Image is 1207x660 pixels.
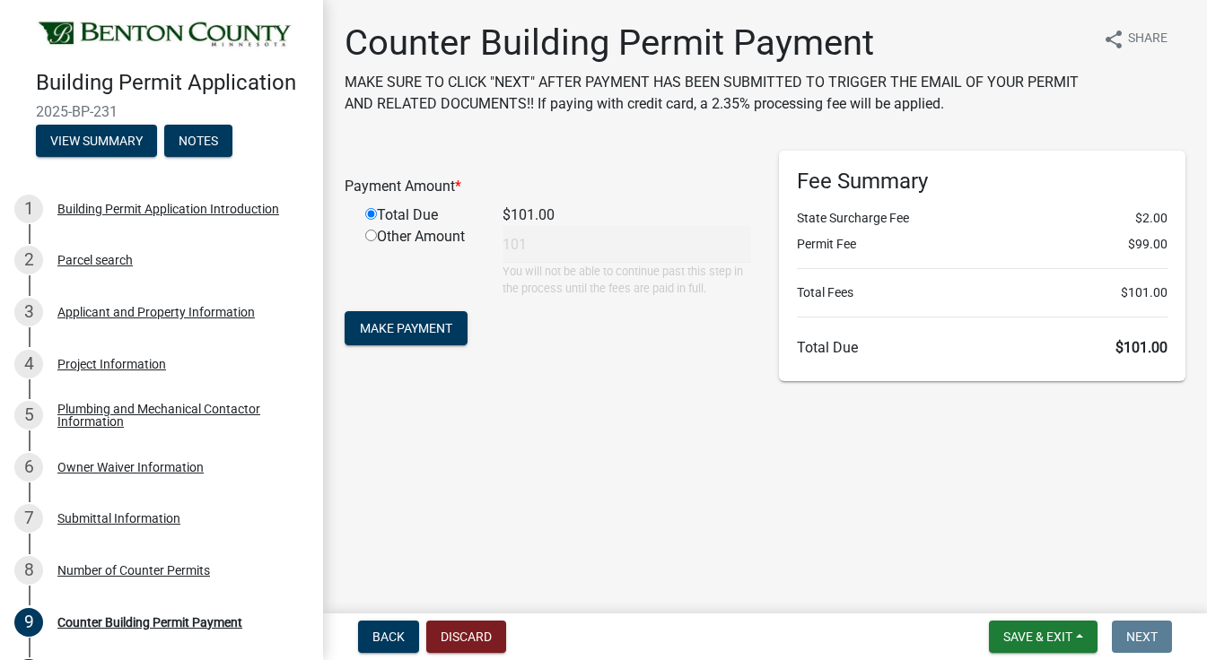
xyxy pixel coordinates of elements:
[14,350,43,378] div: 4
[1003,630,1072,644] span: Save & Exit
[57,203,279,215] div: Building Permit Application Introduction
[372,630,405,644] span: Back
[57,358,166,370] div: Project Information
[57,616,242,629] div: Counter Building Permit Payment
[57,254,133,266] div: Parcel search
[57,306,255,318] div: Applicant and Property Information
[36,125,157,157] button: View Summary
[426,621,506,653] button: Discard
[1103,29,1124,50] i: share
[1112,621,1172,653] button: Next
[36,135,157,149] wm-modal-confirm: Summary
[36,103,287,120] span: 2025-BP-231
[14,195,43,223] div: 1
[36,19,294,51] img: Benton County, Minnesota
[797,283,1168,302] li: Total Fees
[1135,209,1168,228] span: $2.00
[797,169,1168,195] h6: Fee Summary
[797,235,1168,254] li: Permit Fee
[36,70,309,96] h4: Building Permit Application
[1126,630,1158,644] span: Next
[989,621,1098,653] button: Save & Exit
[1128,29,1168,50] span: Share
[164,135,232,149] wm-modal-confirm: Notes
[331,176,765,197] div: Payment Amount
[57,564,210,577] div: Number of Counter Permits
[797,339,1168,356] h6: Total Due
[345,311,468,345] button: Make Payment
[14,504,43,533] div: 7
[14,608,43,637] div: 9
[1128,235,1168,254] span: $99.00
[57,403,294,428] div: Plumbing and Mechanical Contactor Information
[489,204,765,226] div: $101.00
[57,461,204,473] div: Owner Waiver Information
[14,401,43,430] div: 5
[14,298,43,326] div: 3
[14,246,43,274] div: 2
[14,453,43,482] div: 6
[1121,283,1168,302] span: $101.00
[14,556,43,585] div: 8
[1115,339,1168,356] span: $101.00
[345,72,1089,115] p: MAKE SURE TO CLICK "NEXT" AFTER PAYMENT HAS BEEN SUBMITTED TO TRIGGER THE EMAIL OF YOUR PERMIT AN...
[352,204,489,226] div: Total Due
[358,621,419,653] button: Back
[57,512,180,525] div: Submittal Information
[164,125,232,157] button: Notes
[797,209,1168,228] li: State Surcharge Fee
[345,22,1089,65] h1: Counter Building Permit Payment
[1089,22,1182,56] button: shareShare
[352,226,489,297] div: Other Amount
